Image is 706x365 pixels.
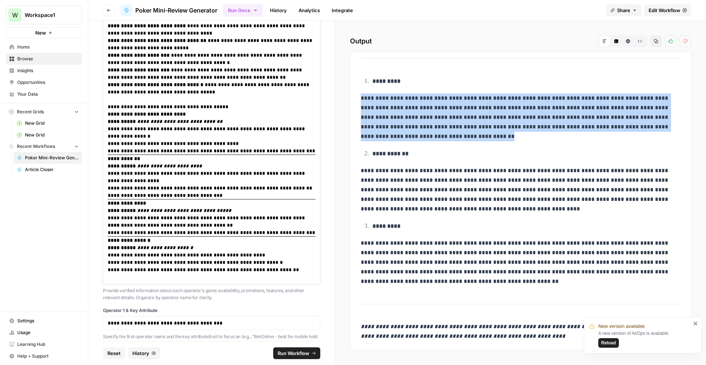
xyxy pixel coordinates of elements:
[25,120,79,127] span: New Grid
[6,339,82,350] a: Learning Hub
[17,67,79,74] span: Insights
[25,155,79,161] span: Poker Mini-Review Generator
[17,318,79,324] span: Settings
[294,4,324,16] a: Analytics
[107,350,121,357] span: Reset
[598,330,691,348] div: A new version of AirOps is available.
[644,4,691,16] a: Edit Workflow
[278,350,309,357] span: Run Workflow
[6,65,82,77] a: Insights
[6,6,82,24] button: Workspace: Workspace1
[350,35,691,47] h2: Output
[103,307,320,314] label: Operator 1 & Key Attribute
[265,4,291,16] a: History
[6,27,82,38] button: New
[14,152,82,164] a: Poker Mini-Review Generator
[25,11,69,19] span: Workspace1
[25,166,79,173] span: Article Closer
[649,7,680,14] span: Edit Workflow
[14,129,82,141] a: New Grid
[14,117,82,129] a: New Grid
[12,11,18,20] span: W
[17,91,79,98] span: Your Data
[25,132,79,138] span: New Grid
[6,141,82,152] button: Recent Workflows
[6,315,82,327] a: Settings
[6,41,82,53] a: Home
[601,340,616,346] span: Reload
[6,53,82,65] a: Browse
[693,320,698,326] button: close
[135,6,217,15] span: Poker Mini-Review Generator
[17,79,79,86] span: Opportunities
[35,29,46,36] span: New
[617,7,630,14] span: Share
[598,338,619,348] button: Reload
[17,44,79,50] span: Home
[6,350,82,362] button: Help + Support
[223,4,263,17] button: Run Once
[121,4,217,16] a: Poker Mini-Review Generator
[17,109,44,115] span: Recent Grids
[17,341,79,348] span: Learning Hub
[103,287,320,301] p: Provide verified information about each operator's game availability, promotions, features, and o...
[17,143,55,150] span: Recent Workflows
[14,164,82,176] a: Article Closer
[6,88,82,100] a: Your Data
[6,327,82,339] a: Usage
[17,329,79,336] span: Usage
[128,347,160,359] button: History
[103,333,320,347] p: Specify the first operator name and the key attribute/trait to focus on (e.g., "BetOnline - best ...
[6,77,82,88] a: Opportunities
[327,4,357,16] a: Integrate
[606,4,641,16] button: Share
[6,106,82,117] button: Recent Grids
[103,347,125,359] button: Reset
[17,56,79,62] span: Browse
[17,353,79,359] span: Help + Support
[132,350,149,357] span: History
[273,347,320,359] button: Run Workflow
[598,323,645,330] span: New version available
